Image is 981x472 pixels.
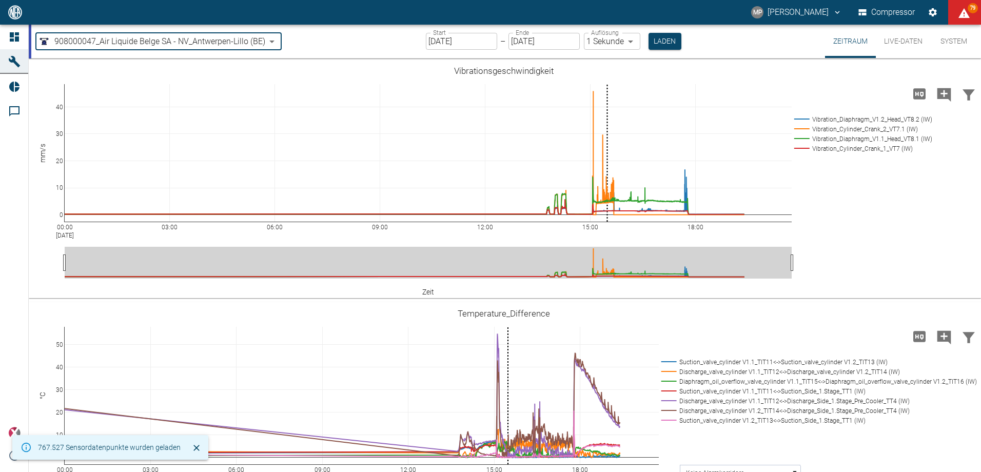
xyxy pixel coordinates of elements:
button: Kommentar hinzufügen [932,81,956,107]
button: Kommentar hinzufügen [932,323,956,350]
label: Start [433,28,446,37]
span: Hohe Auflösung [907,88,932,98]
div: 1 Sekunde [584,33,640,50]
div: 767.527 Sensordatenpunkte wurden geladen [38,438,181,457]
div: MP [751,6,763,18]
label: Auflösung [591,28,619,37]
span: 908000047_Air Liquide Belge SA - NV_Antwerpen-Lillo (BE) [54,35,265,47]
span: 79 [968,3,978,13]
button: Daten filtern [956,323,981,350]
button: Schließen [189,440,204,456]
button: Einstellungen [924,3,942,22]
button: System [931,25,977,58]
button: Zeitraum [825,25,876,58]
p: – [500,35,505,47]
input: DD.MM.YYYY [508,33,580,50]
span: Hohe Auflösung [907,331,932,341]
button: Daten filtern [956,81,981,107]
label: Ende [516,28,529,37]
button: Laden [649,33,681,50]
button: marc.philipps@neac.de [750,3,843,22]
button: Live-Daten [876,25,931,58]
a: 908000047_Air Liquide Belge SA - NV_Antwerpen-Lillo (BE) [38,35,265,48]
button: Compressor [856,3,917,22]
img: logo [7,5,23,19]
img: Xplore Logo [8,427,21,439]
input: DD.MM.YYYY [426,33,497,50]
